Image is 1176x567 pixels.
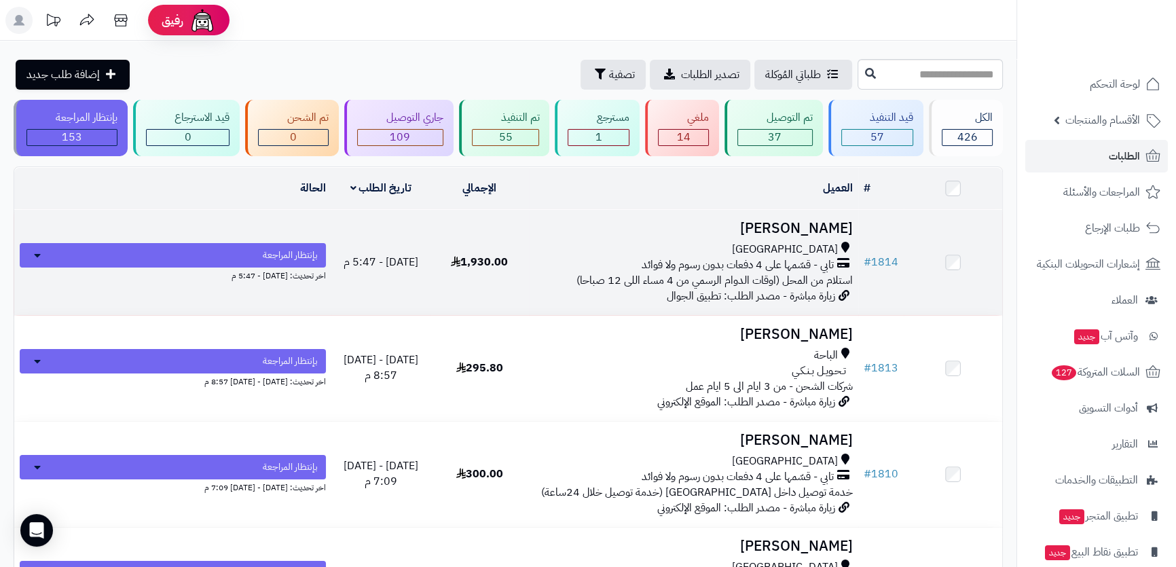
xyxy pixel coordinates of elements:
div: تم التوصيل [737,110,813,126]
h3: [PERSON_NAME] [534,327,853,342]
span: طلباتي المُوكلة [765,67,821,83]
span: الأقسام والمنتجات [1065,111,1140,130]
span: 109 [390,129,410,145]
span: [DATE] - [DATE] 8:57 م [344,352,418,384]
span: رفيق [162,12,183,29]
span: إضافة طلب جديد [26,67,100,83]
span: جديد [1045,545,1070,560]
a: التطبيقات والخدمات [1025,464,1168,496]
span: طلبات الإرجاع [1085,219,1140,238]
span: 55 [499,129,513,145]
span: 153 [62,129,82,145]
span: تصدير الطلبات [681,67,739,83]
h3: [PERSON_NAME] [534,221,853,236]
span: 0 [290,129,297,145]
span: بإنتظار المراجعة [263,249,318,262]
span: 0 [185,129,191,145]
a: العميل [823,180,853,196]
a: تصدير الطلبات [650,60,750,90]
span: زيارة مباشرة - مصدر الطلب: الموقع الإلكتروني [657,394,835,410]
a: بإنتظار المراجعة 153 [11,100,130,156]
a: قيد الاسترجاع 0 [130,100,243,156]
div: مسترجع [568,110,629,126]
span: تـحـويـل بـنـكـي [792,363,846,379]
span: 300.00 [456,466,503,482]
span: العملاء [1111,291,1138,310]
span: بإنتظار المراجعة [263,354,318,368]
a: ملغي 14 [642,100,722,156]
a: العملاء [1025,284,1168,316]
div: 0 [147,130,229,145]
span: تطبيق المتجر [1058,507,1138,526]
span: تصفية [609,67,635,83]
div: 55 [473,130,539,145]
a: # [864,180,870,196]
span: جديد [1074,329,1099,344]
a: جاري التوصيل 109 [342,100,456,156]
div: 57 [842,130,913,145]
a: تم الشحن 0 [242,100,342,156]
div: اخر تحديث: [DATE] - [DATE] 7:09 م [20,479,326,494]
span: # [864,254,871,270]
span: السلات المتروكة [1050,363,1140,382]
a: تطبيق المتجرجديد [1025,500,1168,532]
div: بإنتظار المراجعة [26,110,117,126]
img: logo-2.png [1084,10,1163,39]
div: Open Intercom Messenger [20,514,53,547]
div: جاري التوصيل [357,110,443,126]
a: قيد التنفيذ 57 [826,100,927,156]
div: الكل [942,110,993,126]
span: # [864,360,871,376]
span: 1,930.00 [451,254,508,270]
button: تصفية [581,60,646,90]
div: تم الشحن [258,110,329,126]
a: تحديثات المنصة [36,7,70,37]
span: لوحة التحكم [1090,75,1140,94]
div: 1 [568,130,629,145]
h3: [PERSON_NAME] [534,538,853,554]
div: ملغي [658,110,709,126]
span: 295.80 [456,360,503,376]
span: استلام من المحل (اوقات الدوام الرسمي من 4 مساء اللى 12 صباحا) [576,272,853,289]
img: ai-face.png [189,7,216,34]
span: 37 [768,129,782,145]
h3: [PERSON_NAME] [534,433,853,448]
a: طلباتي المُوكلة [754,60,852,90]
span: 57 [870,129,884,145]
a: مسترجع 1 [552,100,642,156]
a: السلات المتروكة127 [1025,356,1168,388]
div: 37 [738,130,812,145]
span: خدمة توصيل داخل [GEOGRAPHIC_DATA] (خدمة توصيل خلال 24ساعة) [541,484,853,500]
a: الحالة [300,180,326,196]
div: 14 [659,130,708,145]
span: أدوات التسويق [1079,399,1138,418]
span: [DATE] - 5:47 م [344,254,418,270]
span: زيارة مباشرة - مصدر الطلب: الموقع الإلكتروني [657,500,835,516]
span: # [864,466,871,482]
a: إضافة طلب جديد [16,60,130,90]
span: المراجعات والأسئلة [1063,183,1140,202]
a: أدوات التسويق [1025,392,1168,424]
span: الباحة [814,348,838,363]
span: التقارير [1112,435,1138,454]
span: 1 [595,129,602,145]
div: 0 [259,130,328,145]
a: الكل426 [926,100,1006,156]
a: التقارير [1025,428,1168,460]
a: #1814 [864,254,898,270]
span: بإنتظار المراجعة [263,460,318,474]
span: تطبيق نقاط البيع [1044,543,1138,562]
a: الطلبات [1025,140,1168,172]
a: لوحة التحكم [1025,68,1168,100]
a: وآتس آبجديد [1025,320,1168,352]
div: 153 [27,130,117,145]
div: 109 [358,130,443,145]
a: المراجعات والأسئلة [1025,176,1168,208]
span: 14 [677,129,691,145]
div: اخر تحديث: [DATE] - 5:47 م [20,268,326,282]
a: الإجمالي [462,180,496,196]
span: زيارة مباشرة - مصدر الطلب: تطبيق الجوال [667,288,835,304]
div: قيد الاسترجاع [146,110,230,126]
a: #1813 [864,360,898,376]
span: [GEOGRAPHIC_DATA] [732,242,838,257]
